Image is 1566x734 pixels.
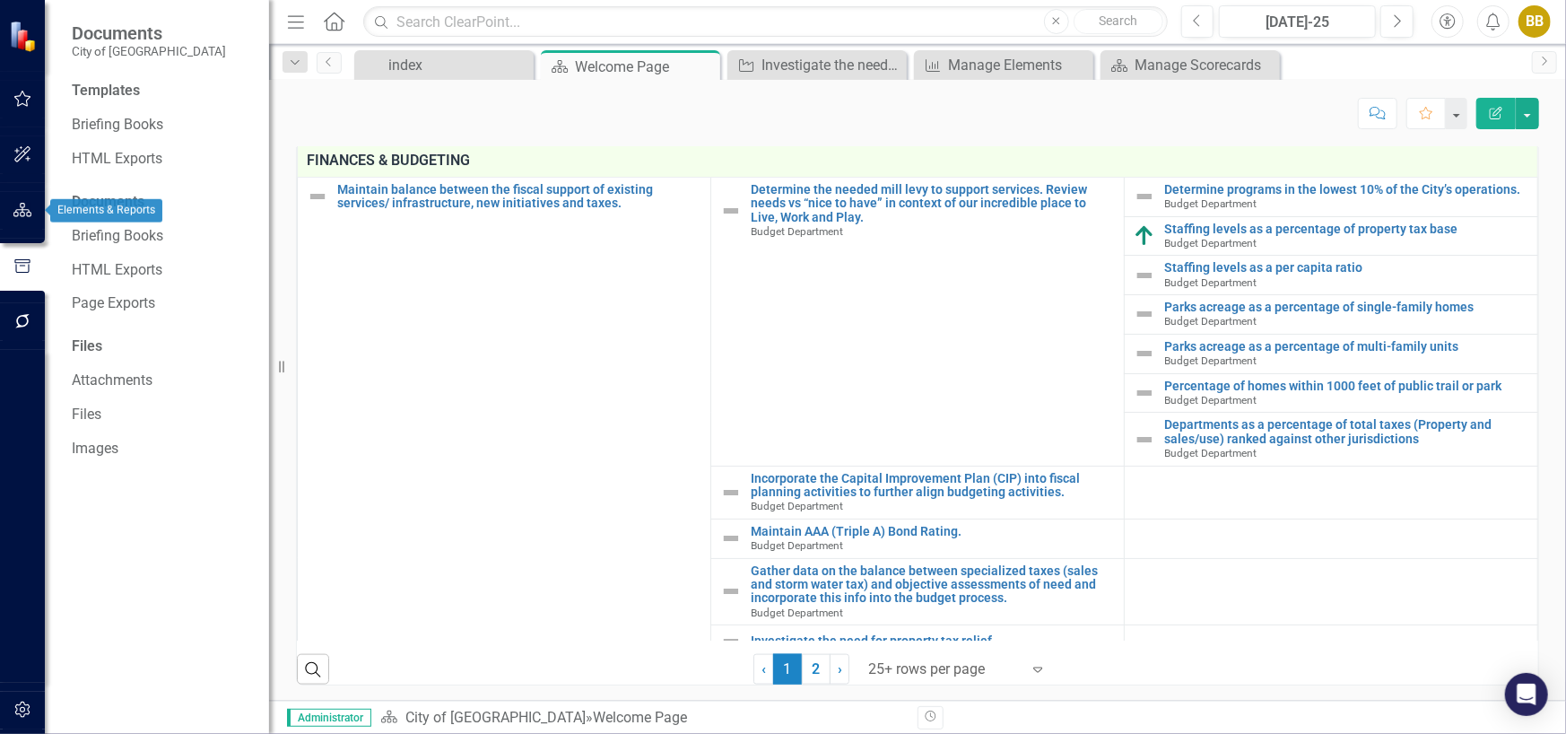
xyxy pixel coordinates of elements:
span: › [838,660,842,677]
div: Manage Scorecards [1135,54,1275,76]
a: index [359,54,529,76]
img: Not Defined [307,186,328,207]
a: Images [72,439,251,459]
a: Parks acreage as a percentage of single-family homes [1164,301,1528,314]
td: Double-Click to Edit Right Click for Context Menu [711,519,1125,558]
a: Briefing Books [72,226,251,247]
td: Double-Click to Edit Right Click for Context Menu [1125,295,1538,335]
img: Not Defined [720,200,742,222]
span: Budget Department [751,500,843,512]
img: Not Defined [720,581,742,602]
td: Double-Click to Edit Right Click for Context Menu [711,558,1125,625]
div: Elements & Reports [50,199,162,223]
a: Manage Scorecards [1105,54,1275,76]
a: Attachments [72,371,251,391]
div: Welcome Page [575,56,716,78]
td: Double-Click to Edit Right Click for Context Menu [1125,216,1538,256]
a: Staffing levels as a per capita ratio [1164,261,1528,275]
button: Search [1074,9,1163,34]
img: Above Target [1134,225,1155,247]
a: Page Exports [72,293,251,314]
img: ClearPoint Strategy [9,21,40,52]
a: Investigate the need for property tax relief. [732,54,902,76]
div: » [380,708,904,729]
td: Double-Click to Edit Right Click for Context Menu [1125,334,1538,373]
a: Gather data on the balance between specialized taxes (sales and storm water tax) and objective as... [751,564,1115,606]
a: Determine the needed mill levy to support services. Review needs vs “nice to have” in context of ... [751,183,1115,224]
td: Double-Click to Edit Right Click for Context Menu [711,177,1125,466]
span: ‹ [761,660,766,677]
span: Budget Department [1164,354,1257,367]
a: Incorporate the Capital Improvement Plan (CIP) into fiscal planning activities to further align b... [751,472,1115,500]
a: Determine programs in the lowest 10% of the City’s operations. [1164,183,1528,197]
span: Budget Department [751,607,843,619]
a: Investigate the need for property tax relief. [751,634,1115,648]
div: index [388,54,529,76]
small: City of [GEOGRAPHIC_DATA] [72,44,226,58]
td: Double-Click to Edit Right Click for Context Menu [1125,373,1538,413]
a: Parks acreage as a percentage of multi-family units [1164,340,1528,354]
span: Budget Department [751,225,843,238]
button: [DATE]-25 [1219,5,1376,38]
img: Not Defined [720,482,742,503]
div: Manage Elements [948,54,1089,76]
a: Manage Elements [918,54,1089,76]
span: Budget Department [1164,315,1257,328]
a: Percentage of homes within 1000 feet of public trail or park [1164,380,1528,393]
img: Not Defined [1134,429,1155,450]
a: 2 [802,654,831,685]
span: Search [1099,13,1137,28]
img: Not Defined [1134,265,1155,286]
a: Files [72,405,251,425]
td: Double-Click to Edit Right Click for Context Menu [711,625,1125,659]
button: BB [1518,5,1551,38]
input: Search ClearPoint... [363,6,1167,38]
div: [DATE]-25 [1225,12,1370,33]
a: Maintain AAA (Triple A) Bond Rating. [751,525,1115,538]
td: Double-Click to Edit [298,124,1538,177]
div: Welcome Page [593,709,687,726]
span: 1 [773,654,802,685]
img: Not Defined [720,528,742,549]
a: Briefing Books [72,115,251,135]
span: Budget Department [1164,237,1257,249]
a: City of [GEOGRAPHIC_DATA] [405,709,586,726]
td: Double-Click to Edit Right Click for Context Menu [1125,256,1538,295]
span: Budget Department [1164,394,1257,406]
a: HTML Exports [72,260,251,281]
td: Double-Click to Edit Right Click for Context Menu [1125,177,1538,216]
span: FINANCES & BUDGETING [307,151,1528,171]
img: Not Defined [1134,303,1155,325]
img: Not Defined [1134,186,1155,207]
div: Investigate the need for property tax relief. [761,54,902,76]
span: Administrator [287,709,371,727]
a: Maintain balance between the fiscal support of existing services/ infrastructure, new initiatives... [337,183,701,211]
a: Departments as a percentage of total taxes (Property and sales/use) ranked against other jurisdic... [1164,418,1528,446]
a: HTML Exports [72,149,251,170]
a: Staffing levels as a percentage of property tax base [1164,223,1528,236]
div: Documents [72,192,251,213]
div: Files [72,336,251,357]
td: Double-Click to Edit Right Click for Context Menu [711,466,1125,519]
span: Budget Department [751,539,843,552]
img: Not Defined [1134,343,1155,364]
td: Double-Click to Edit Right Click for Context Menu [1125,413,1538,466]
img: Not Defined [1134,382,1155,404]
div: Templates [72,81,251,101]
span: Budget Department [1164,276,1257,289]
span: Documents [72,22,226,44]
div: Open Intercom Messenger [1505,673,1548,716]
span: Budget Department [1164,197,1257,210]
img: Not Defined [720,631,742,652]
span: Budget Department [1164,447,1257,459]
